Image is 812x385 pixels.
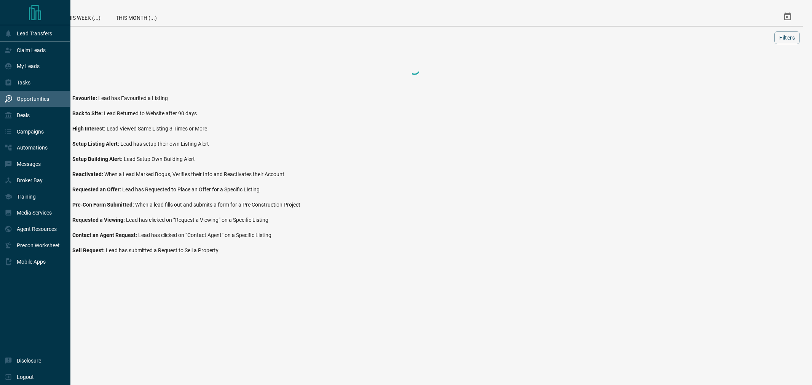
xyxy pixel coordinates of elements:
button: Select Date Range [778,8,797,26]
div: Loading [376,62,453,77]
span: Lead has submitted a Request to Sell a Property [106,247,219,253]
span: Setup Listing Alert [72,141,120,147]
span: Lead Viewed Same Listing 3 Times or More [107,126,207,132]
span: Lead has clicked on “Request a Viewing” on a Specific Listing [126,217,268,223]
span: Requested a Viewing [72,217,126,223]
span: Reactivated [72,171,104,177]
span: Lead has clicked on “Contact Agent” on a Specific Listing [138,232,271,238]
span: Lead Returned to Website after 90 days [104,110,197,116]
span: High Interest [72,126,107,132]
span: Favourite [72,95,98,101]
span: Setup Building Alert [72,156,124,162]
span: Lead has Favourited a Listing [98,95,168,101]
span: When a lead fills out and submits a form for a Pre Construction Project [135,202,300,208]
button: Filters [774,31,800,44]
span: Sell Request [72,247,106,253]
div: This Month (...) [108,8,164,26]
span: Requested an Offer [72,186,122,192]
span: Lead Setup Own Building Alert [124,156,195,162]
span: Back to Site [72,110,104,116]
span: Contact an Agent Request [72,232,138,238]
span: Lead has Requested to Place an Offer for a Specific Listing [122,186,260,192]
span: Lead has setup their own Listing Alert [120,141,209,147]
span: When a Lead Marked Bogus, Verifies their Info and Reactivates their Account [104,171,284,177]
div: This Week (...) [57,8,108,26]
span: Pre-Con Form Submitted [72,202,135,208]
